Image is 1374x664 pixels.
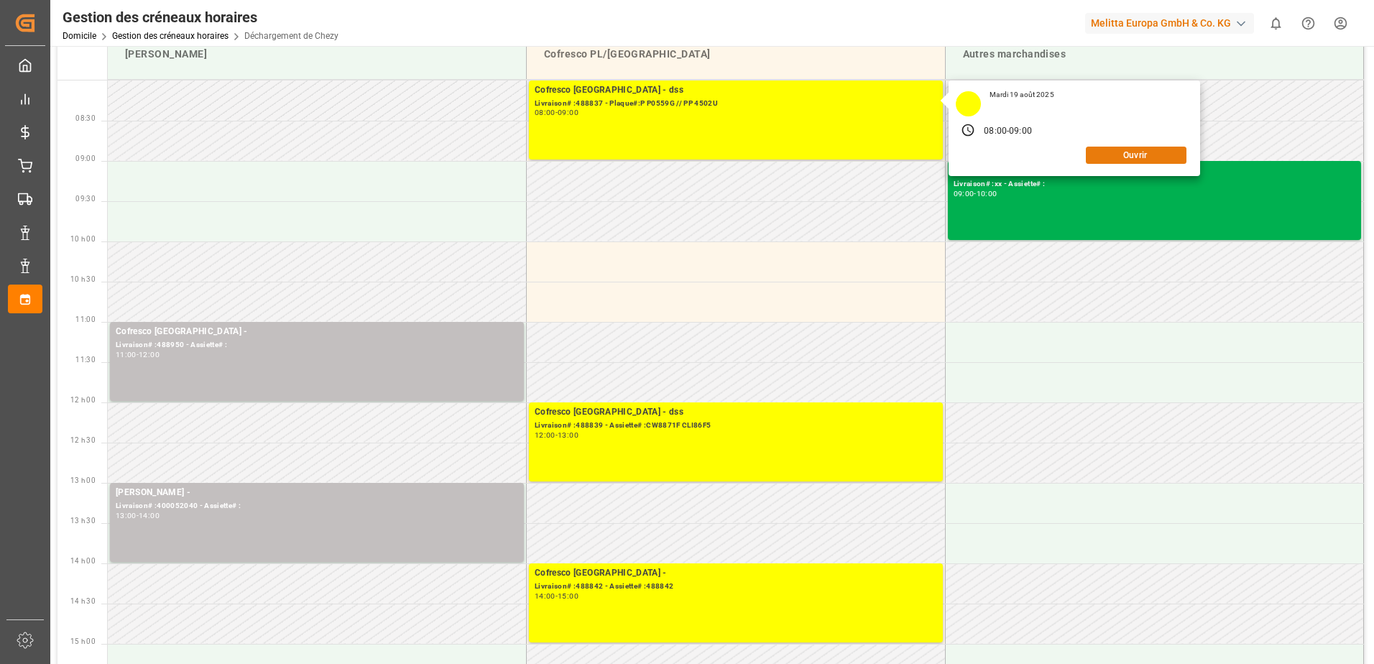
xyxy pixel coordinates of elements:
div: Autres marchandises [957,41,1352,68]
button: Afficher 0 nouvelles notifications [1260,7,1292,40]
span: 10 h 30 [70,275,96,283]
span: 11:00 [75,315,96,323]
div: Cofresco [GEOGRAPHIC_DATA] - [535,566,937,581]
div: - [555,432,558,438]
div: Gestion des créneaux horaires [63,6,338,28]
span: 11:30 [75,356,96,364]
span: 12 h 00 [70,396,96,404]
span: 10 h 00 [70,235,96,243]
span: 15 h 00 [70,637,96,645]
div: [PERSON_NAME] - [116,486,518,500]
div: Livraison# :xx - Assiette# : [954,178,1356,190]
span: 12 h 30 [70,436,96,444]
div: 14:00 [535,593,555,599]
div: 10:00 [977,190,997,197]
span: 09:00 [75,155,96,162]
div: - [1007,125,1009,138]
div: Livraison# :488839 - Assiette# :CW8871F CLI86F5 [535,420,937,432]
div: 13:00 [558,432,578,438]
div: 15:00 [558,593,578,599]
div: 12:00 [139,351,160,358]
span: 08:30 [75,114,96,122]
div: 09:00 [558,109,578,116]
span: 14 h 00 [70,557,96,565]
div: Livraison# :400052040 - Assiette# : [116,500,518,512]
div: 13:00 [116,512,137,519]
a: Domicile [63,31,96,41]
div: Livraison# :488842 - Assiette# :488842 [535,581,937,593]
div: Livraison# :488950 - Assiette# : [116,339,518,351]
span: 09:30 [75,195,96,203]
div: Cofresco [GEOGRAPHIC_DATA] - dss [535,83,937,98]
span: 14 h 30 [70,597,96,605]
div: Livraison# :488837 - Plaque#:P P0559G // PP 4502U [535,98,937,110]
button: Ouvrir [1086,147,1186,164]
button: Centre d’aide [1292,7,1324,40]
div: - [555,109,558,116]
div: 12:00 [535,432,555,438]
div: 09:00 [954,190,974,197]
div: Cofresco [GEOGRAPHIC_DATA] - [116,325,518,339]
div: 14:00 [139,512,160,519]
div: - [137,351,139,358]
div: 08:00 [984,125,1007,138]
span: 13 h 30 [70,517,96,525]
div: Cofresco [GEOGRAPHIC_DATA] - dss [535,405,937,420]
font: Melitta Europa GmbH & Co. KG [1091,16,1231,31]
div: [PERSON_NAME] [119,41,515,68]
button: Melitta Europa GmbH & Co. KG [1085,9,1260,37]
div: 09:00 [1009,125,1032,138]
div: 11:00 [116,351,137,358]
a: Gestion des créneaux horaires [112,31,229,41]
div: Mardi 19 août 2025 [985,90,1059,100]
div: - [137,512,139,519]
span: 13 h 00 [70,476,96,484]
div: 08:00 [535,109,555,116]
div: - [974,190,976,197]
div: Cofresco PL/[GEOGRAPHIC_DATA] [538,41,933,68]
div: - [555,593,558,599]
